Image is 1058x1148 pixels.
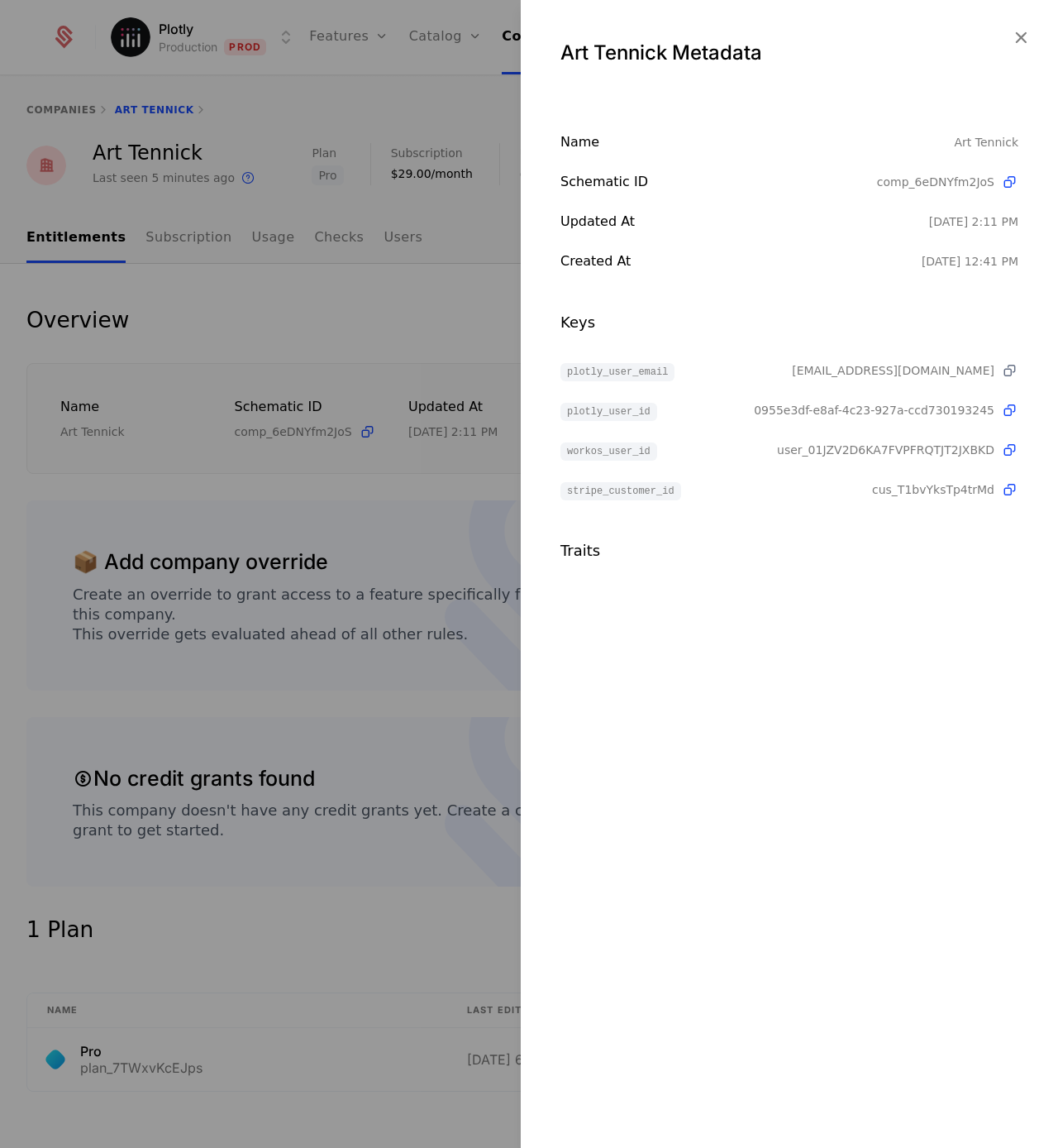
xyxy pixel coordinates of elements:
span: plotly_user_email [560,363,674,381]
span: cus_T1bvYksTp4trMd [872,481,994,498]
span: [EMAIL_ADDRESS][DOMAIN_NAME] [792,362,994,379]
span: plotly_user_id [560,403,657,421]
span: 0955e3df-e8af-4c23-927a-ccd730193245 [754,402,994,419]
div: 9/12/25, 2:11 PM [929,213,1018,230]
span: user_01JZV2D6KA7FVPFRQTJT2JXBKD [777,442,994,458]
div: Art Tennick Metadata [560,40,1018,66]
span: comp_6eDNYfm2JoS [877,174,994,190]
div: Keys [560,311,1018,334]
div: Updated at [560,212,929,232]
div: Schematic ID [560,172,877,192]
div: Created at [560,251,922,271]
div: 7/18/25, 12:41 PM [922,253,1018,270]
div: Art Tennick [955,132,1019,152]
div: Traits [560,539,1018,562]
div: Name [560,132,955,152]
span: workos_user_id [560,442,657,461]
span: stripe_customer_id [560,482,681,500]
